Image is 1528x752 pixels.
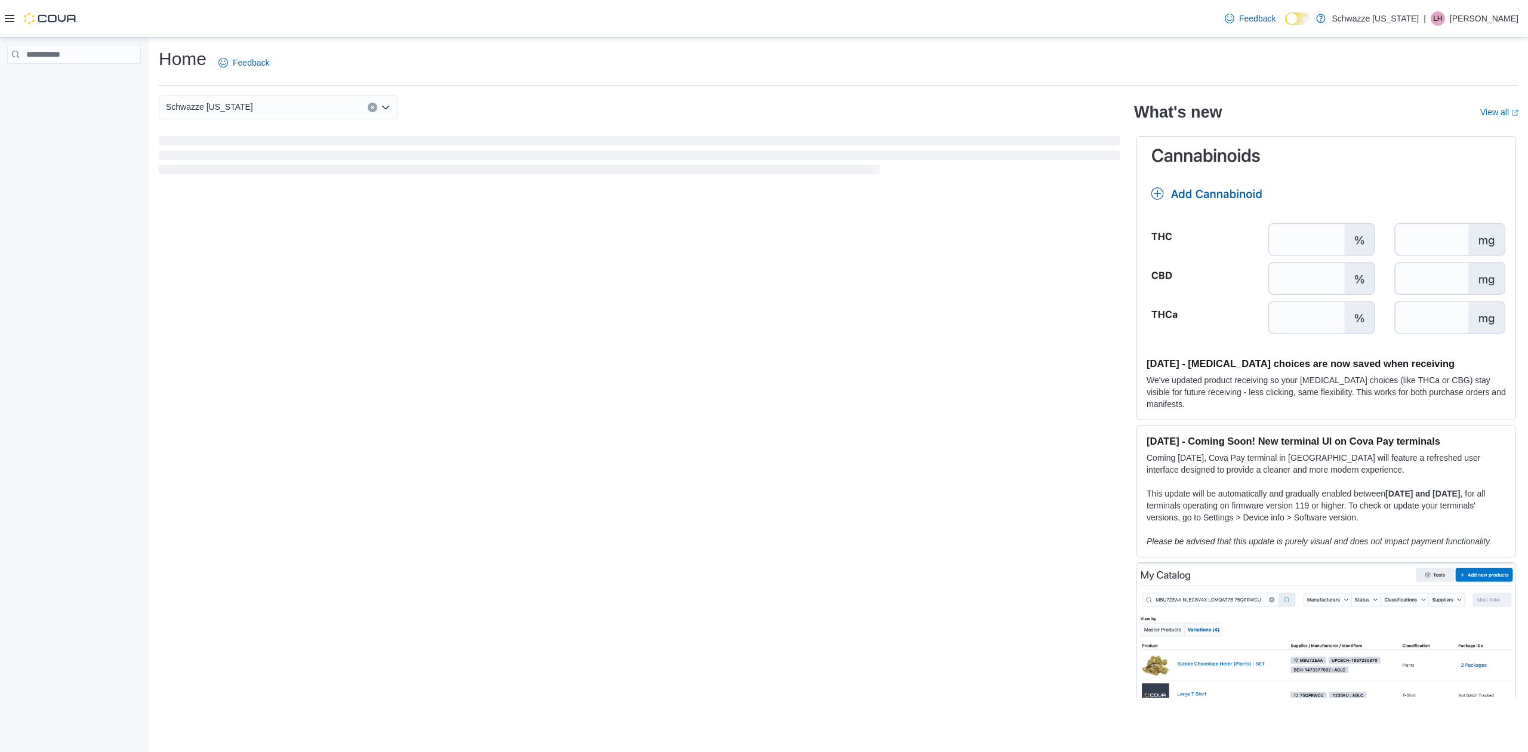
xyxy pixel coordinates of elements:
[1385,489,1460,498] strong: [DATE] and [DATE]
[1147,357,1506,369] h3: [DATE] - [MEDICAL_DATA] choices are now saved when receiving
[1480,107,1518,117] a: View allExternal link
[233,57,269,69] span: Feedback
[1239,13,1276,24] span: Feedback
[1147,435,1506,447] h3: [DATE] - Coming Soon! New terminal UI on Cova Pay terminals
[1431,11,1445,26] div: Lindsey Hudson
[1147,374,1506,410] p: We've updated product receiving so your [MEDICAL_DATA] choices (like THCa or CBG) stay visible fo...
[1147,452,1506,476] p: Coming [DATE], Cova Pay terminal in [GEOGRAPHIC_DATA] will feature a refreshed user interface des...
[1424,11,1426,26] p: |
[1450,11,1518,26] p: [PERSON_NAME]
[7,66,141,95] nav: Complex example
[1147,488,1506,523] p: This update will be automatically and gradually enabled between , for all terminals operating on ...
[1147,537,1492,546] em: Please be advised that this update is purely visual and does not impact payment functionality.
[1134,103,1222,122] h2: What's new
[368,103,377,112] button: Clear input
[381,103,390,112] button: Open list of options
[1332,11,1419,26] p: Schwazze [US_STATE]
[1220,7,1280,30] a: Feedback
[214,51,274,75] a: Feedback
[166,100,253,114] span: Schwazze [US_STATE]
[1511,109,1518,116] svg: External link
[159,138,1120,177] span: Loading
[24,13,78,24] img: Cova
[159,47,207,71] h1: Home
[1433,11,1442,26] span: LH
[1285,13,1310,25] input: Dark Mode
